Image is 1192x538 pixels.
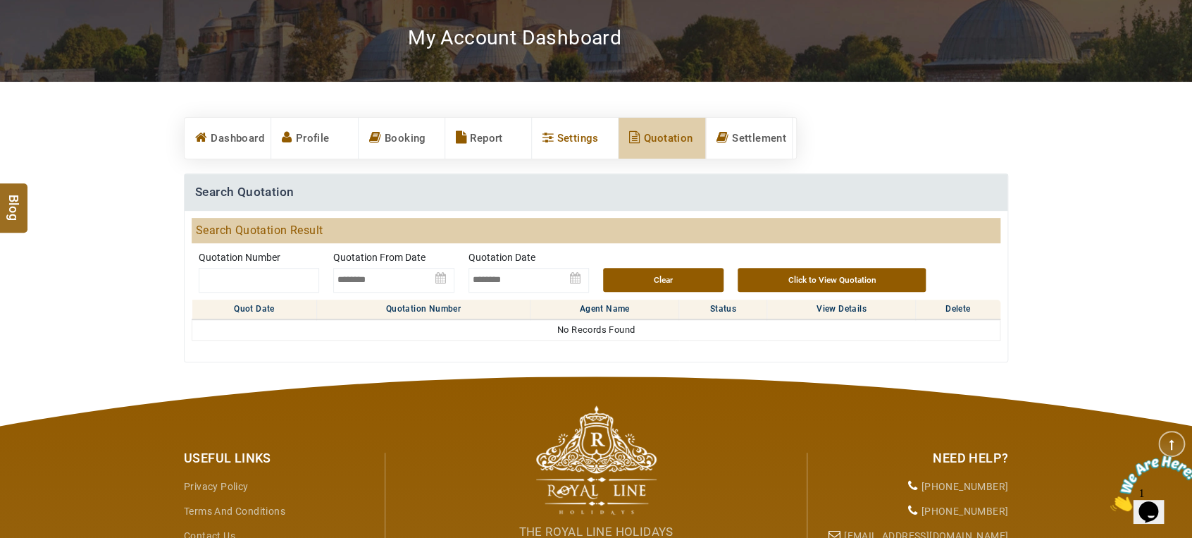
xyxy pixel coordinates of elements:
th: Delete [916,300,1000,319]
h4: Search Quotation [185,174,1007,211]
a: Settlement [706,118,792,159]
a: Dashboard [185,118,271,159]
td: No Records Found [192,319,1000,341]
img: Chat attention grabber [6,6,93,61]
a: Settings [532,118,618,159]
th: Agent Name [530,300,679,319]
span: 1 [6,6,11,18]
th: View Details [767,300,916,319]
th: Status [679,300,767,319]
a: Booking [359,118,445,159]
li: [PHONE_NUMBER] [818,475,1008,499]
th: Quotation Number [316,300,530,319]
button: Clear [603,268,724,292]
h3: Search Quotation Result [192,218,1000,243]
span: Blog [5,194,23,206]
a: Privacy Policy [184,481,249,492]
a: Report [445,118,531,159]
a: Profile [271,118,357,159]
iframe: chat widget [1105,450,1192,517]
div: Need Help? [818,449,1008,467]
div: Useful Links [184,449,374,467]
th: Quot Date [192,300,317,319]
a: Terms and Conditions [184,506,285,517]
img: The Royal Line Holidays [536,405,657,515]
label: Quotation Number [199,250,319,264]
li: [PHONE_NUMBER] [818,499,1008,524]
h2: My Account Dashboard [408,25,621,50]
a: Quotation [619,118,704,159]
button: Click to View Quotation [738,268,926,292]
